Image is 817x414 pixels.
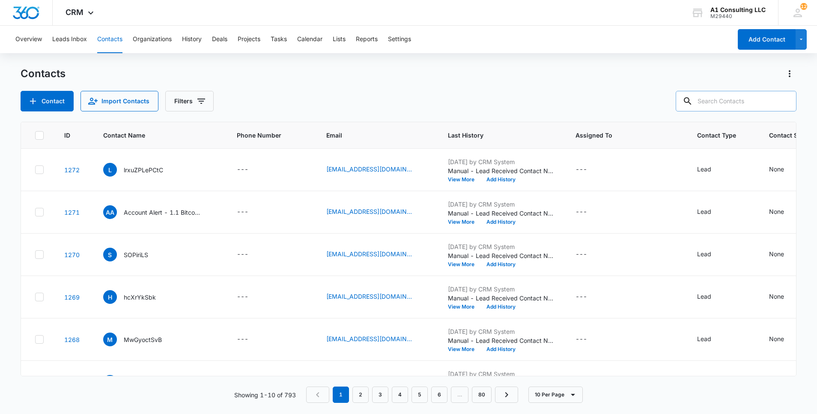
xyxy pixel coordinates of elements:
div: Contact Status - None - Select to Edit Field [769,292,799,302]
div: --- [237,292,248,302]
span: Assigned To [575,131,664,140]
span: l [103,163,117,177]
p: Showing 1-10 of 793 [234,390,296,399]
button: View More [448,177,480,182]
span: Phone Number [237,131,306,140]
div: Phone Number - - Select to Edit Field [237,165,264,175]
button: Actions [783,67,796,81]
div: Contact Type - Lead - Select to Edit Field [697,249,727,260]
div: Assigned To - - Select to Edit Field [575,334,602,345]
a: Navigate to contact details page for SOPiriLS [64,251,80,258]
a: Navigate to contact details page for hcXrYkSbk [64,294,80,301]
button: Tasks [271,26,287,53]
nav: Pagination [306,387,518,403]
a: Page 6 [431,387,447,403]
p: Manual - Lead Received Contact Name: SOPiriLS Email: [EMAIL_ADDRESS][DOMAIN_NAME] Lead Source: We... [448,251,555,260]
button: View More [448,304,480,309]
div: --- [575,207,587,217]
div: Assigned To - - Select to Edit Field [575,165,602,175]
div: Assigned To - - Select to Edit Field [575,249,602,260]
button: Calendar [297,26,322,53]
button: Add History [480,177,522,182]
p: [DATE] by CRM System [448,285,555,294]
span: j [103,375,117,389]
span: 12 [800,3,807,10]
p: [DATE] by CRM System [448,157,555,166]
div: Contact Status - None - Select to Edit Field [769,165,799,175]
div: --- [575,165,587,175]
div: notifications count [800,3,807,10]
span: CRM [66,8,83,17]
h1: Contacts [21,67,66,80]
p: [DATE] by CRM System [448,200,555,209]
div: Email - heranot581@gmail.com - Select to Edit Field [326,165,427,175]
span: S [103,248,117,261]
p: Account Alert - 1.1 Bitcoin pending. Secure transfer => https//[DOMAIN_NAME][URL] [124,208,201,217]
button: History [182,26,202,53]
a: Navigate to contact details page for MwGyoctSvB [64,336,80,343]
span: AA [103,205,117,219]
p: hcXrYkSbk [124,293,156,302]
div: --- [575,334,587,345]
div: --- [237,334,248,345]
button: Overview [15,26,42,53]
p: Manual - Lead Received Contact Name: Alert - 1.1 Bitcoin pending. Secure transfer =&amp;gt; https... [448,209,555,218]
div: Lead [697,292,711,301]
div: Lead [697,207,711,216]
div: None [769,292,784,301]
div: Contact Name - lrxuZPLePCtC - Select to Edit Field [103,163,179,177]
a: [EMAIL_ADDRESS][DOMAIN_NAME] [326,165,412,174]
p: MwGyoctSvB [124,335,162,344]
div: Contact Name - hcXrYkSbk - Select to Edit Field [103,290,171,304]
button: Organizations [133,26,172,53]
button: Add History [480,219,522,225]
div: Phone Number - - Select to Edit Field [237,292,264,302]
a: Page 3 [372,387,388,403]
span: Email [326,131,415,140]
div: Contact Name - MwGyoctSvB - Select to Edit Field [103,333,177,346]
div: Assigned To - - Select to Edit Field [575,292,602,302]
a: [EMAIL_ADDRESS][DOMAIN_NAME] [326,334,412,343]
div: Phone Number - - Select to Edit Field [237,334,264,345]
button: Leads Inbox [52,26,87,53]
a: [EMAIL_ADDRESS][DOMAIN_NAME] [326,292,412,301]
div: None [769,207,784,216]
a: Navigate to contact details page for lrxuZPLePCtC [64,166,80,174]
div: Contact Status - None - Select to Edit Field [769,249,799,260]
span: h [103,290,117,304]
em: 1 [333,387,349,403]
p: [DATE] by CRM System [448,242,555,251]
a: Next Page [495,387,518,403]
div: account name [710,6,766,13]
div: Contact Type - Lead - Select to Edit Field [697,207,727,217]
a: Page 5 [411,387,428,403]
div: --- [237,249,248,260]
a: Page 2 [352,387,369,403]
button: Add Contact [738,29,796,50]
a: Navigate to contact details page for Account Alert - 1.1 Bitcoin pending. Secure transfer => http... [64,209,80,216]
p: Manual - Lead Received Contact Name: hcXrYkSbk Email: [EMAIL_ADDRESS][DOMAIN_NAME] Lead Source: W... [448,294,555,303]
span: ID [64,131,70,140]
p: lrxuZPLePCtC [124,165,163,174]
button: Add History [480,262,522,267]
button: Add Contact [21,91,74,111]
div: account id [710,13,766,19]
div: Contact Type - Lead - Select to Edit Field [697,165,727,175]
div: Lead [697,165,711,174]
p: Manual - Lead Received Contact Name: lrxuZPLePCtC Email: [EMAIL_ADDRESS][DOMAIN_NAME] Lead Source... [448,166,555,175]
button: Projects [238,26,260,53]
div: Lead [697,334,711,343]
div: Email - bush1508@phanmembanhang24h.com - Select to Edit Field [326,207,427,217]
div: None [769,165,784,174]
button: Deals [212,26,227,53]
button: Lists [333,26,346,53]
button: Filters [165,91,214,111]
div: --- [575,249,587,260]
p: SOPiriLS [124,250,148,259]
button: Contacts [97,26,122,53]
button: View More [448,262,480,267]
div: None [769,334,784,343]
div: Lead [697,249,711,258]
button: View More [448,347,480,352]
div: None [769,249,784,258]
